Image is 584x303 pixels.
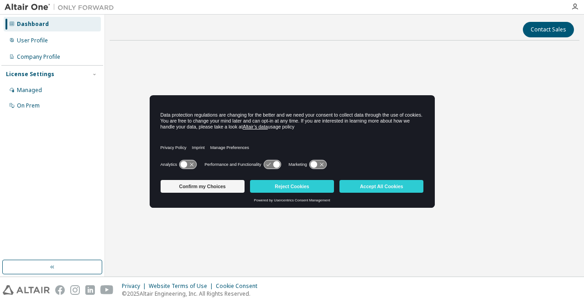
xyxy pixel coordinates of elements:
button: Contact Sales [523,22,574,37]
div: Privacy [122,282,149,290]
p: © 2025 Altair Engineering, Inc. All Rights Reserved. [122,290,263,298]
img: facebook.svg [55,285,65,295]
div: Dashboard [17,21,49,28]
img: Altair One [5,3,119,12]
div: License Settings [6,71,54,78]
div: Website Terms of Use [149,282,216,290]
div: Managed [17,87,42,94]
div: Company Profile [17,53,60,61]
img: linkedin.svg [85,285,95,295]
div: User Profile [17,37,48,44]
div: On Prem [17,102,40,109]
div: Cookie Consent [216,282,263,290]
img: altair_logo.svg [3,285,50,295]
img: youtube.svg [100,285,114,295]
img: instagram.svg [70,285,80,295]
